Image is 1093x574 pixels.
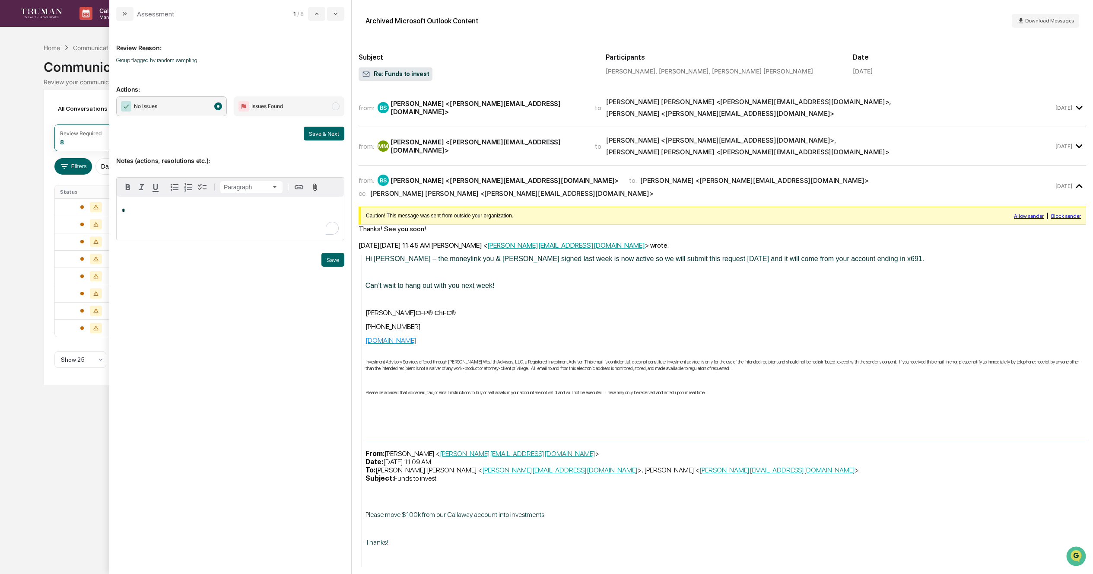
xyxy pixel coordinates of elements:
time: Monday, October 13, 2025 at 11:44:50 AM [1055,143,1072,150]
div: BS [378,175,389,186]
div: Start new chat [29,66,142,75]
div: 🖐️ [9,110,16,117]
a: [PERSON_NAME][EMAIL_ADDRESS][DOMAIN_NAME] [440,450,595,458]
button: Download Messages [1012,14,1079,28]
img: Flag [238,101,249,112]
span: Can’t wait to hang out with you next week! [365,282,495,289]
div: Communications Archive [73,44,143,51]
p: Review Reason: [116,34,344,51]
a: 🗄️Attestations [59,105,111,121]
span: to: [595,104,603,112]
span: Preclearance [17,109,56,118]
time: Monday, October 13, 2025 at 12:01:40 PM [1055,183,1072,189]
div: 8 [60,138,64,146]
span: Attestations [71,109,107,118]
a: Allow sender [1014,213,1044,219]
p: Notes (actions, resolutions etc.): [116,147,344,164]
span: No Issues [134,102,157,111]
span: from: [359,176,374,185]
span: Re: Funds to invest [362,70,429,79]
div: [DATE] [853,67,873,75]
button: Save & Next [304,127,344,140]
span: / 8 [297,10,306,17]
button: Italic [135,180,149,194]
span: to: [629,176,637,185]
div: BS [378,102,389,113]
h2: Date [853,53,1086,61]
div: [PERSON_NAME] <[PERSON_NAME][EMAIL_ADDRESS][DOMAIN_NAME]> [640,176,868,185]
span: 1 [293,10,295,17]
div: [PERSON_NAME] <[PERSON_NAME][EMAIL_ADDRESS][DOMAIN_NAME]> , [606,136,836,144]
img: logo [21,9,62,18]
p: Calendar [92,7,136,14]
p: Actions: [116,75,344,93]
div: [PERSON_NAME] <[PERSON_NAME][EMAIL_ADDRESS][DOMAIN_NAME]> [391,138,585,154]
div: Archived Microsoft Outlook Content [365,17,478,25]
a: Powered byPylon [61,146,105,153]
h2: Subject [359,53,592,61]
span: sophospsmartbannerend [365,503,373,503]
a: [PERSON_NAME][EMAIL_ADDRESS][DOMAIN_NAME] [699,466,855,474]
b: Subject: [365,474,394,482]
a: 🔎Data Lookup [5,122,58,137]
b: Date: [365,458,383,466]
iframe: Open customer support [1065,545,1089,569]
span: Hi [PERSON_NAME] – the moneylink you & [PERSON_NAME] signed last week is now active so we will su... [365,255,925,262]
button: Bold [121,180,135,194]
span: Please move $100k from our Callaway account into investments. Thanks! -- [PERSON_NAME] Creative F... [365,491,412,491]
p: Manage Tasks [92,14,136,20]
button: Underline [149,180,162,194]
button: Block type [220,181,283,193]
span: Thanks! [365,538,388,546]
div: [PERSON_NAME] [PERSON_NAME] <[PERSON_NAME][EMAIL_ADDRESS][DOMAIN_NAME]> , [606,98,891,106]
a: [PERSON_NAME][EMAIL_ADDRESS][DOMAIN_NAME] [487,241,645,249]
div: [PERSON_NAME] [PERSON_NAME] <[PERSON_NAME][EMAIL_ADDRESS][DOMAIN_NAME]> [370,189,654,198]
a: Block sender [1051,213,1081,219]
div: Home [44,44,60,51]
div: Review your communication records across channels [44,78,1049,86]
span: to: [595,142,603,150]
h2: Participants [606,53,839,61]
div: [PERSON_NAME] <[PERSON_NAME][EMAIL_ADDRESS][DOMAIN_NAME]> [391,99,585,116]
span: Investment Advisory Services offered through [PERSON_NAME] Wealth Advisors, LLC, a Registered Inv... [365,359,1079,371]
time: Monday, October 13, 2025 at 11:07:14 AM [1055,105,1072,111]
img: Checkmark [121,101,131,112]
span: CFP® ChFC® [416,309,456,316]
span: [DOMAIN_NAME] [365,336,416,344]
span: Download Messages [1025,18,1074,24]
span: [PERSON_NAME] < > [DATE] 11:09 [365,450,599,466]
span: from: [359,142,374,150]
span: -- [365,566,372,574]
button: Filters [54,158,92,175]
div: To enrich screen reader interactions, please activate Accessibility in Grammarly extension settings [117,197,344,240]
span: | [1047,212,1049,219]
span: Issues Found [251,102,283,111]
span: [PHONE_NUMBER] [365,322,421,331]
span: Please be advised that voicemail, fax, or email instructions to buy or sell assets in your accoun... [365,390,706,395]
img: 1746055101610-c473b297-6a78-478c-a979-82029cc54cd1 [9,66,24,82]
span: Pylon [86,147,105,153]
a: 🖐️Preclearance [5,105,59,121]
div: [DATE][DATE] 11:45 AM [PERSON_NAME] < > wrote: [359,241,1086,249]
div: MM [378,140,389,152]
div: Assessment [137,10,175,18]
b: To: [365,466,375,474]
div: [PERSON_NAME] <[PERSON_NAME][EMAIL_ADDRESS][DOMAIN_NAME]> [606,109,834,118]
div: [PERSON_NAME], [PERSON_NAME], [PERSON_NAME] [PERSON_NAME] [606,67,839,75]
a: [PERSON_NAME][EMAIL_ADDRESS][DOMAIN_NAME] [482,466,638,474]
span: Please move $100k from our Callaway account into investments. [365,510,546,519]
span: Data Lookup [17,125,54,134]
button: Date:[DATE] - [DATE] [95,158,166,175]
div: [PERSON_NAME] <[PERSON_NAME][EMAIL_ADDRESS][DOMAIN_NAME]> [391,176,619,185]
button: Save [321,253,344,267]
button: Attach files [308,182,323,193]
span: cc: [359,189,367,198]
span: [PERSON_NAME] [365,309,416,317]
span: from: [359,104,374,112]
div: Review Required [60,130,102,137]
div: 🗄️ [63,110,70,117]
div: All Conversations [54,102,120,115]
div: We're available if you need us! [29,75,109,82]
